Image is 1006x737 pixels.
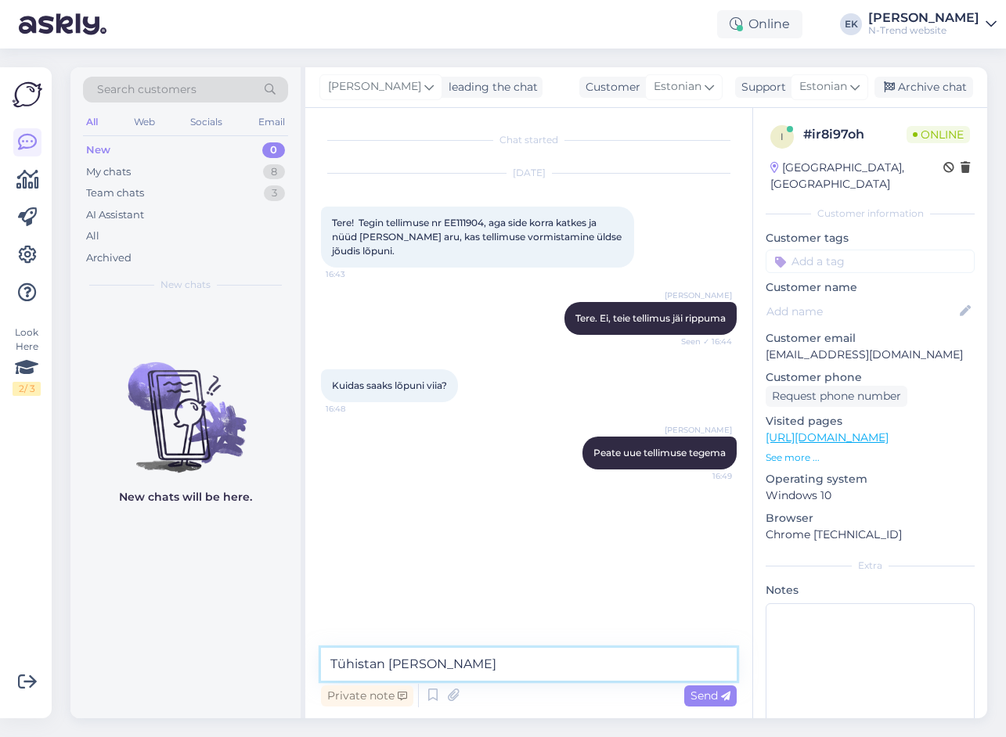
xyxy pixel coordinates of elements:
[654,78,701,95] span: Estonian
[13,325,41,396] div: Look Here
[766,386,907,407] div: Request phone number
[735,79,786,95] div: Support
[868,12,979,24] div: [PERSON_NAME]
[781,131,784,142] span: i
[263,164,285,180] div: 8
[803,125,907,144] div: # ir8i97oh
[86,185,144,201] div: Team chats
[332,379,447,391] span: Kuidas saaks lõpuni viia?
[262,142,285,158] div: 0
[690,688,730,703] span: Send
[907,126,970,143] span: Online
[868,12,997,37] a: [PERSON_NAME]N-Trend website
[766,510,975,527] p: Browser
[766,230,975,246] p: Customer tags
[766,279,975,296] p: Customer name
[86,228,99,244] div: All
[321,648,737,681] textarea: Tühistan [PERSON_NAME]
[255,112,288,132] div: Email
[321,133,737,147] div: Chat started
[326,403,384,415] span: 16:48
[799,78,847,95] span: Estonian
[332,217,624,257] span: Tere! Tegin tellimuse nr EE111904, aga side korra katkes ja nüüd [PERSON_NAME] aru, kas tellimuse...
[13,80,42,110] img: Askly Logo
[766,303,957,320] input: Add name
[665,424,732,436] span: [PERSON_NAME]
[840,13,862,35] div: EK
[673,336,732,347] span: Seen ✓ 16:44
[264,185,285,201] div: 3
[328,78,421,95] span: [PERSON_NAME]
[766,250,975,273] input: Add a tag
[593,447,726,458] span: Peate uue tellimuse tegema
[766,430,889,444] a: [URL][DOMAIN_NAME]
[766,487,975,504] p: Windows 10
[86,142,110,158] div: New
[766,207,975,221] div: Customer information
[874,77,973,98] div: Archive chat
[673,470,732,482] span: 16:49
[97,81,197,98] span: Search customers
[717,10,802,38] div: Online
[766,369,975,386] p: Customer phone
[766,347,975,363] p: [EMAIL_ADDRESS][DOMAIN_NAME]
[70,334,301,475] img: No chats
[868,24,979,37] div: N-Trend website
[86,207,144,223] div: AI Assistant
[131,112,158,132] div: Web
[766,582,975,599] p: Notes
[86,250,132,266] div: Archived
[766,471,975,487] p: Operating system
[86,164,131,180] div: My chats
[766,527,975,543] p: Chrome [TECHNICAL_ID]
[326,268,384,280] span: 16:43
[321,166,737,180] div: [DATE]
[160,278,211,292] span: New chats
[83,112,101,132] div: All
[770,160,943,192] div: [GEOGRAPHIC_DATA], [GEOGRAPHIC_DATA]
[119,489,252,505] p: New chats will be here.
[321,685,413,706] div: Private note
[442,79,538,95] div: leading the chat
[766,330,975,347] p: Customer email
[187,112,225,132] div: Socials
[766,413,975,430] p: Visited pages
[579,79,640,95] div: Customer
[766,559,975,573] div: Extra
[766,451,975,465] p: See more ...
[575,312,726,324] span: Tere. Ei, teie tellimus jäi rippuma
[13,382,41,396] div: 2 / 3
[665,289,732,301] span: [PERSON_NAME]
